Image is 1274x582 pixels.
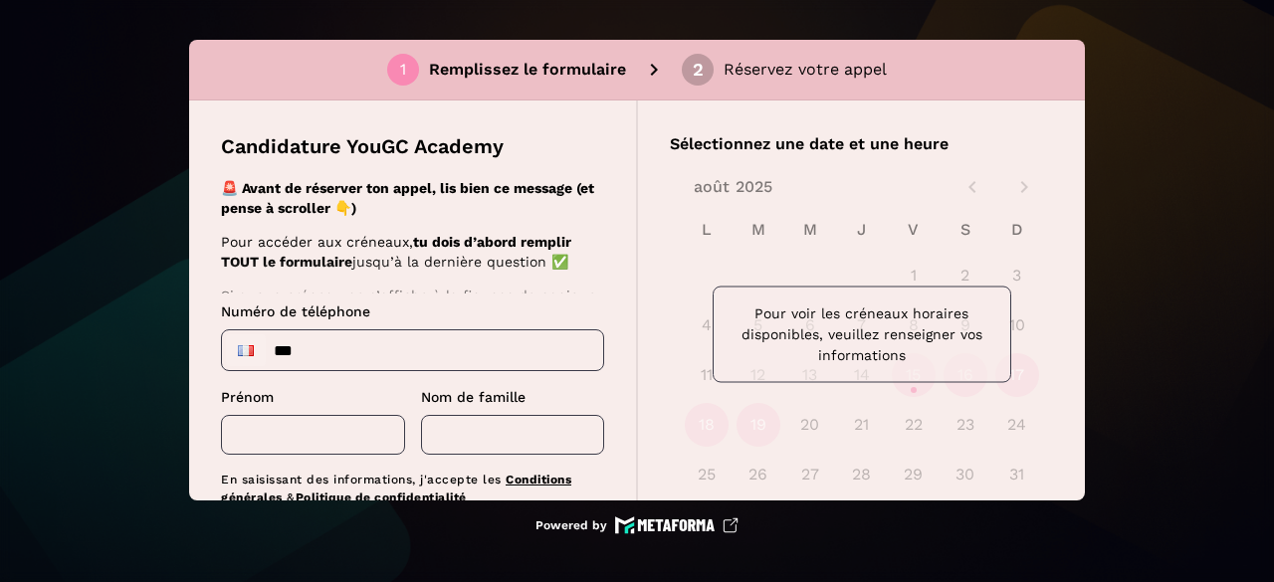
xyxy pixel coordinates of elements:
[221,180,594,216] strong: 🚨 Avant de réserver ton appel, lis bien ce message (et pense à scroller 👇)
[400,61,406,79] div: 1
[226,334,266,366] div: France: + 33
[535,516,739,534] a: Powered by
[296,490,467,504] a: Politique de confidentialité
[221,389,274,405] span: Prénom
[535,517,607,533] p: Powered by
[221,132,504,160] p: Candidature YouGC Academy
[670,132,1053,156] p: Sélectionnez une date et une heure
[421,389,526,405] span: Nom de famille
[221,303,370,319] span: Numéro de téléphone
[221,232,598,272] p: Pour accéder aux créneaux, jusqu’à la dernière question ✅
[429,58,626,82] p: Remplissez le formulaire
[693,61,704,79] div: 2
[724,58,887,82] p: Réservez votre appel
[221,286,598,325] p: Si aucun créneau ne s’affiche à la fin, pas de panique :
[221,471,604,506] p: En saisissant des informations, j'accepte les
[730,303,994,366] p: Pour voir les créneaux horaires disponibles, veuillez renseigner vos informations
[287,490,296,504] span: &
